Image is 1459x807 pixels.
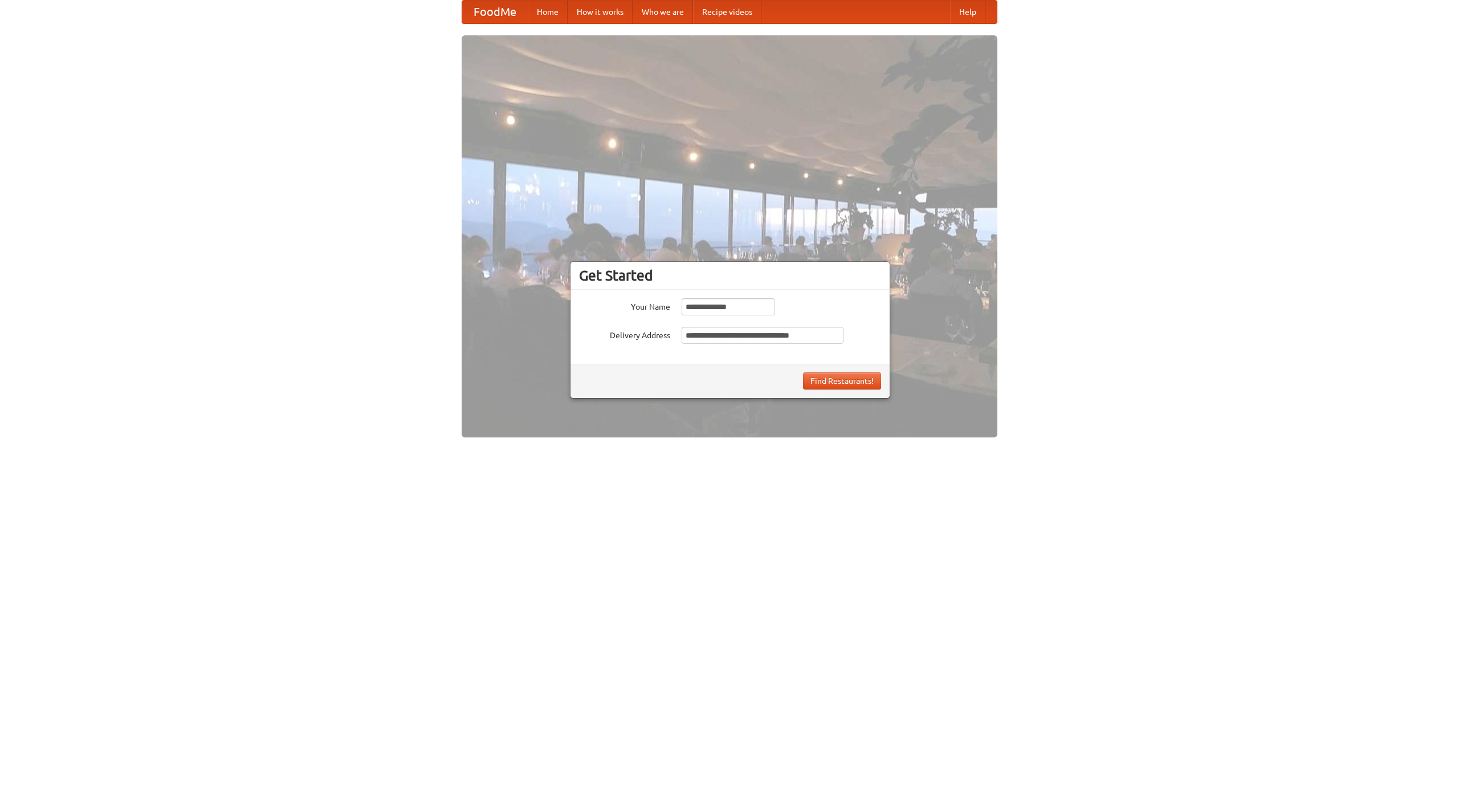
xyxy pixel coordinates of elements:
button: Find Restaurants! [803,372,881,390]
a: Recipe videos [693,1,761,23]
label: Delivery Address [579,327,670,341]
a: Who we are [633,1,693,23]
a: How it works [568,1,633,23]
a: Home [528,1,568,23]
h3: Get Started [579,267,881,284]
label: Your Name [579,298,670,313]
a: FoodMe [462,1,528,23]
a: Help [950,1,985,23]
